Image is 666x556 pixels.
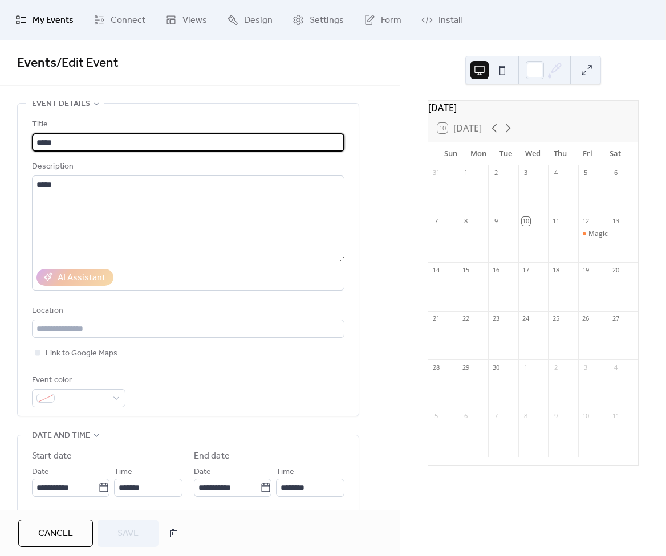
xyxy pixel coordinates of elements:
div: 4 [551,169,560,177]
div: [DATE] [428,101,638,115]
div: End date [194,449,230,463]
div: 1 [522,363,530,371]
div: 27 [611,314,620,323]
a: Form [355,5,410,35]
span: Time [114,465,132,479]
div: 10 [582,411,590,420]
div: 10 [522,217,530,226]
div: 30 [492,363,500,371]
div: 4 [611,363,620,371]
div: Sun [437,142,465,165]
div: Wed [519,142,547,165]
span: Date and time [32,429,90,443]
div: Sat [602,142,629,165]
div: 31 [432,169,440,177]
div: Thu [547,142,574,165]
div: 7 [432,217,440,226]
div: 22 [461,314,470,323]
div: 18 [551,265,560,274]
div: 16 [492,265,500,274]
span: Link to Google Maps [46,347,117,361]
div: Mon [465,142,492,165]
div: 25 [551,314,560,323]
a: Design [218,5,281,35]
div: Magic [588,229,608,239]
div: Title [32,118,342,132]
div: 23 [492,314,500,323]
div: 1 [461,169,470,177]
div: 11 [611,411,620,420]
div: 6 [611,169,620,177]
span: Install [438,14,462,27]
a: Connect [85,5,154,35]
span: / Edit Event [56,51,119,76]
div: 5 [432,411,440,420]
div: Event color [32,374,123,387]
span: Views [182,14,207,27]
div: 29 [461,363,470,371]
div: Description [32,160,342,174]
div: 15 [461,265,470,274]
div: Location [32,304,342,318]
a: My Events [7,5,82,35]
div: 9 [551,411,560,420]
div: 12 [582,217,590,226]
span: Date [32,465,49,479]
div: Fri [574,142,602,165]
div: 3 [522,169,530,177]
div: 8 [522,411,530,420]
span: Date [194,465,211,479]
span: Cancel [38,527,73,541]
span: Time [276,465,294,479]
div: 7 [492,411,500,420]
div: 26 [582,314,590,323]
a: Events [17,51,56,76]
div: 8 [461,217,470,226]
div: 2 [551,363,560,371]
span: Design [244,14,273,27]
a: Install [413,5,470,35]
div: 17 [522,265,530,274]
a: Settings [284,5,352,35]
div: Start date [32,449,72,463]
div: 3 [582,363,590,371]
div: 6 [461,411,470,420]
div: 9 [492,217,500,226]
div: 13 [611,217,620,226]
span: Connect [111,14,145,27]
div: 20 [611,265,620,274]
div: 14 [432,265,440,274]
div: 11 [551,217,560,226]
span: Settings [310,14,344,27]
button: Cancel [18,520,93,547]
span: Form [381,14,401,27]
div: 24 [522,314,530,323]
div: Magic [578,229,608,239]
div: 21 [432,314,440,323]
div: 19 [582,265,590,274]
div: 28 [432,363,440,371]
span: Event details [32,97,90,111]
div: 2 [492,169,500,177]
span: My Events [33,14,74,27]
div: 5 [582,169,590,177]
div: Tue [492,142,519,165]
a: Views [157,5,216,35]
